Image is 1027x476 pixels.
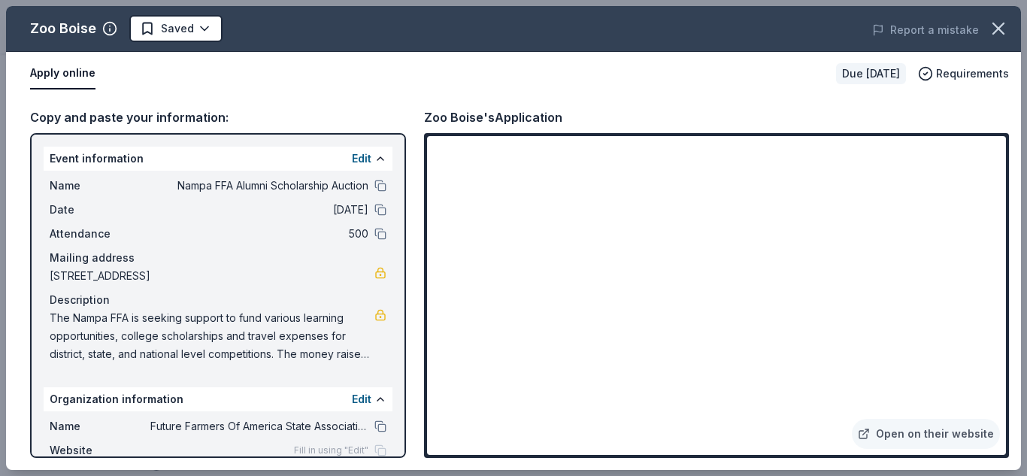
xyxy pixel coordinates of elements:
[30,58,95,89] button: Apply online
[294,444,368,456] span: Fill in using "Edit"
[129,15,223,42] button: Saved
[30,17,96,41] div: Zoo Boise
[150,201,368,219] span: [DATE]
[44,147,392,171] div: Event information
[852,419,1000,449] a: Open on their website
[50,249,386,267] div: Mailing address
[30,108,406,127] div: Copy and paste your information:
[872,21,979,39] button: Report a mistake
[161,20,194,38] span: Saved
[352,390,371,408] button: Edit
[50,309,374,363] span: The Nampa FFA is seeking support to fund various learning opportunities, college scholarships and...
[50,417,150,435] span: Name
[836,63,906,84] div: Due [DATE]
[352,150,371,168] button: Edit
[50,225,150,243] span: Attendance
[50,201,150,219] span: Date
[50,291,386,309] div: Description
[424,108,562,127] div: Zoo Boise's Application
[50,441,150,459] span: Website
[50,177,150,195] span: Name
[150,177,368,195] span: Nampa FFA Alumni Scholarship Auction
[936,65,1009,83] span: Requirements
[150,225,368,243] span: 500
[50,267,374,285] span: [STREET_ADDRESS]
[44,387,392,411] div: Organization information
[918,65,1009,83] button: Requirements
[150,417,368,435] span: Future Farmers Of America State Associations & Local Chapter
